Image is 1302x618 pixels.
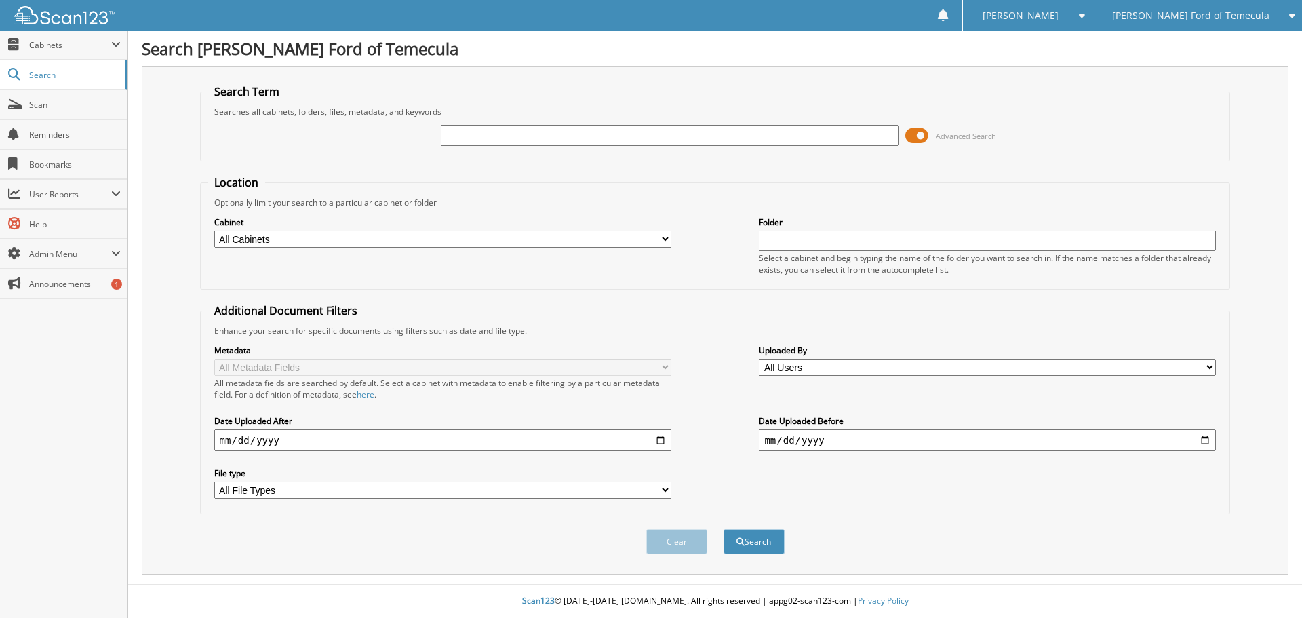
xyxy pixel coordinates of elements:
[214,216,671,228] label: Cabinet
[111,279,122,290] div: 1
[646,529,707,554] button: Clear
[858,595,909,606] a: Privacy Policy
[1112,12,1269,20] span: [PERSON_NAME] Ford of Temecula
[759,252,1216,275] div: Select a cabinet and begin typing the name of the folder you want to search in. If the name match...
[208,175,265,190] legend: Location
[522,595,555,606] span: Scan123
[29,69,119,81] span: Search
[214,377,671,400] div: All metadata fields are searched by default. Select a cabinet with metadata to enable filtering b...
[357,389,374,400] a: here
[29,248,111,260] span: Admin Menu
[759,345,1216,356] label: Uploaded By
[14,6,115,24] img: scan123-logo-white.svg
[936,131,996,141] span: Advanced Search
[29,99,121,111] span: Scan
[759,415,1216,427] label: Date Uploaded Before
[214,467,671,479] label: File type
[214,429,671,451] input: start
[142,37,1288,60] h1: Search [PERSON_NAME] Ford of Temecula
[759,216,1216,228] label: Folder
[759,429,1216,451] input: end
[29,218,121,230] span: Help
[214,345,671,356] label: Metadata
[29,189,111,200] span: User Reports
[128,585,1302,618] div: © [DATE]-[DATE] [DOMAIN_NAME]. All rights reserved | appg02-scan123-com |
[29,159,121,170] span: Bookmarks
[29,129,121,140] span: Reminders
[208,84,286,99] legend: Search Term
[214,415,671,427] label: Date Uploaded After
[208,197,1223,208] div: Optionally limit your search to a particular cabinet or folder
[983,12,1059,20] span: [PERSON_NAME]
[208,303,364,318] legend: Additional Document Filters
[29,39,111,51] span: Cabinets
[29,278,121,290] span: Announcements
[208,106,1223,117] div: Searches all cabinets, folders, files, metadata, and keywords
[208,325,1223,336] div: Enhance your search for specific documents using filters such as date and file type.
[724,529,785,554] button: Search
